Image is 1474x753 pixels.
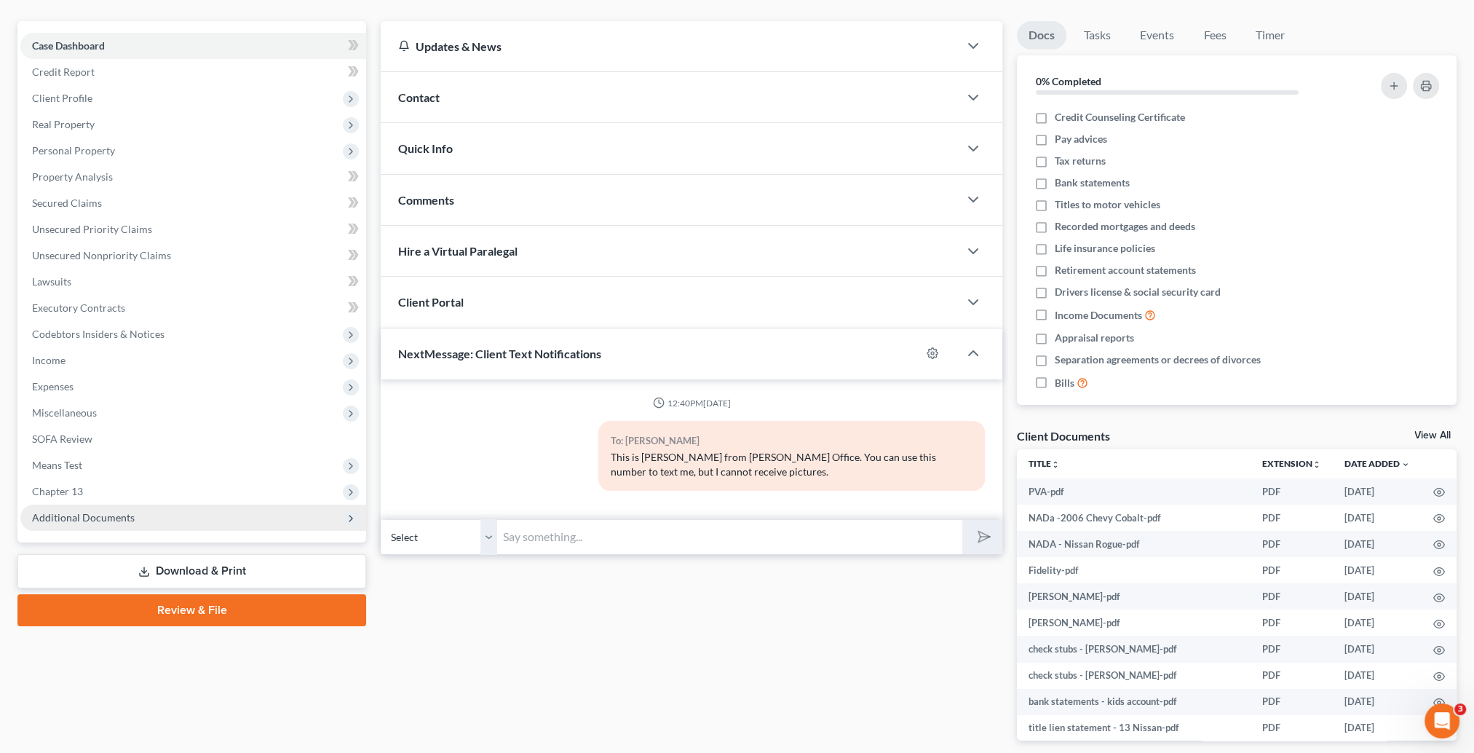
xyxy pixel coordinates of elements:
td: [DATE] [1333,663,1422,689]
td: [DATE] [1333,531,1422,557]
span: Expenses [32,380,74,393]
a: Docs [1017,21,1066,50]
a: Timer [1244,21,1296,50]
span: Contact [398,90,440,104]
td: check stubs - [PERSON_NAME]-pdf [1017,636,1251,662]
span: Personal Property [32,144,115,157]
td: PDF [1251,557,1333,583]
a: Tasks [1072,21,1122,50]
span: Client Profile [32,92,92,104]
td: PDF [1251,689,1333,715]
td: [DATE] [1333,636,1422,662]
span: Drivers license & social security card [1055,285,1221,299]
span: Real Property [32,118,95,130]
td: [DATE] [1333,478,1422,505]
span: Codebtors Insiders & Notices [32,328,165,340]
a: Date Added expand_more [1344,458,1410,469]
a: Case Dashboard [20,33,366,59]
td: PDF [1251,583,1333,610]
span: Chapter 13 [32,485,83,497]
span: Credit Report [32,66,95,78]
td: PDF [1251,715,1333,741]
div: To: [PERSON_NAME] [610,433,972,449]
span: Appraisal reports [1055,331,1134,345]
td: bank statements - kids account-pdf [1017,689,1251,715]
span: Miscellaneous [32,406,97,419]
td: [PERSON_NAME]-pdf [1017,610,1251,636]
iframe: Intercom live chat [1425,703,1459,738]
span: Credit Counseling Certificate [1055,110,1185,125]
td: Fidelity-pdf [1017,557,1251,583]
span: Executory Contracts [32,301,125,314]
td: PDF [1251,531,1333,557]
td: PDF [1251,636,1333,662]
td: [DATE] [1333,583,1422,610]
a: Download & Print [17,554,366,588]
span: 3 [1454,703,1466,715]
span: Quick Info [398,141,453,155]
a: Titleunfold_more [1029,458,1060,469]
td: PDF [1251,663,1333,689]
span: Pay advices [1055,132,1107,146]
span: Case Dashboard [32,39,105,52]
span: Client Portal [398,295,464,309]
a: Fees [1192,21,1238,50]
span: NextMessage: Client Text Notifications [398,347,601,360]
i: unfold_more [1051,460,1060,469]
span: Comments [398,193,454,207]
a: SOFA Review [20,426,366,452]
a: Review & File [17,594,366,626]
span: Secured Claims [32,197,102,209]
i: expand_more [1401,460,1410,469]
td: PVA-pdf [1017,478,1251,505]
span: Income [32,354,66,366]
span: Bank statements [1055,176,1130,190]
span: Separation agreements or decrees of divorces [1055,352,1261,367]
a: Executory Contracts [20,295,366,321]
input: Say something... [497,519,962,555]
div: This is [PERSON_NAME] from [PERSON_NAME] Office. You can use this number to text me, but I cannot... [610,450,972,479]
span: Life insurance policies [1055,241,1155,256]
i: unfold_more [1312,460,1321,469]
a: Unsecured Nonpriority Claims [20,243,366,269]
div: 12:40PM[DATE] [398,397,985,409]
td: PDF [1251,478,1333,505]
td: [DATE] [1333,715,1422,741]
td: [DATE] [1333,689,1422,715]
span: Lawsuits [32,275,71,288]
td: PDF [1251,610,1333,636]
td: check stubs - [PERSON_NAME]-pdf [1017,663,1251,689]
div: Updates & News [398,39,941,54]
span: Additional Documents [32,511,135,524]
a: Credit Report [20,59,366,85]
a: View All [1414,430,1451,441]
span: Means Test [32,459,82,471]
a: Events [1128,21,1186,50]
span: Unsecured Priority Claims [32,223,152,235]
td: [DATE] [1333,610,1422,636]
span: Bills [1055,376,1074,390]
td: title lien statement - 13 Nissan-pdf [1017,715,1251,741]
span: Unsecured Nonpriority Claims [32,249,171,261]
td: [DATE] [1333,505,1422,531]
span: Property Analysis [32,170,113,183]
span: Tax returns [1055,154,1106,168]
span: Hire a Virtual Paralegal [398,244,518,258]
a: Unsecured Priority Claims [20,216,366,243]
span: Titles to motor vehicles [1055,197,1160,212]
span: Retirement account statements [1055,263,1196,277]
td: NADA - Nissan Rogue-pdf [1017,531,1251,557]
div: Client Documents [1017,428,1110,443]
a: Property Analysis [20,164,366,190]
td: [PERSON_NAME]-pdf [1017,583,1251,610]
span: SOFA Review [32,433,92,445]
span: Recorded mortgages and deeds [1055,219,1195,234]
span: Income Documents [1055,308,1142,323]
a: Secured Claims [20,190,366,216]
a: Extensionunfold_more [1262,458,1321,469]
td: NADa -2006 Chevy Cobalt-pdf [1017,505,1251,531]
strong: 0% Completed [1036,75,1101,87]
td: PDF [1251,505,1333,531]
td: [DATE] [1333,557,1422,583]
a: Lawsuits [20,269,366,295]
